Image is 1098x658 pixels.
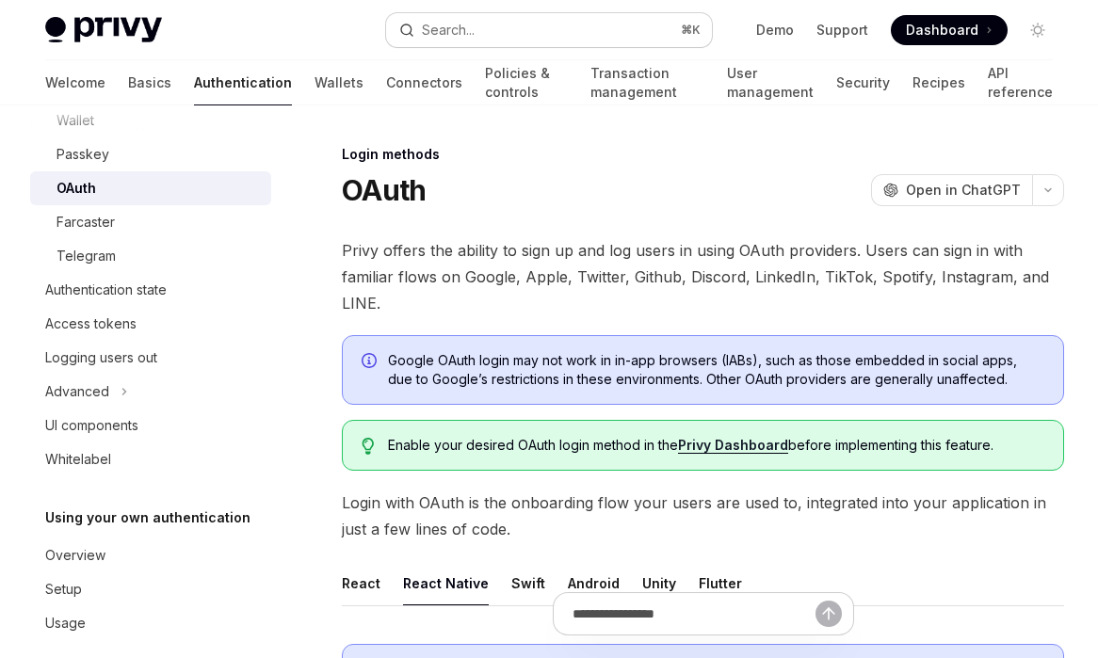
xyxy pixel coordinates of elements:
a: Whitelabel [30,442,271,476]
a: Security [836,60,890,105]
div: OAuth [57,177,96,200]
span: Enable your desired OAuth login method in the before implementing this feature. [388,436,1044,455]
a: Support [816,21,868,40]
a: Farcaster [30,205,271,239]
button: React [342,561,380,605]
div: Logging users out [45,346,157,369]
a: Logging users out [30,341,271,375]
a: UI components [30,409,271,442]
button: React Native [403,561,489,605]
div: UI components [45,414,138,437]
a: Telegram [30,239,271,273]
a: Setup [30,572,271,606]
div: Access tokens [45,313,137,335]
a: Recipes [912,60,965,105]
a: Overview [30,538,271,572]
div: Farcaster [57,211,115,233]
a: Wallets [315,60,363,105]
a: Usage [30,606,271,640]
h1: OAuth [342,173,426,207]
span: Dashboard [906,21,978,40]
a: Access tokens [30,307,271,341]
img: light logo [45,17,162,43]
a: Policies & controls [485,60,568,105]
div: Advanced [45,380,109,403]
button: Swift [511,561,545,605]
div: Telegram [57,245,116,267]
div: Search... [422,19,475,41]
div: Passkey [57,143,109,166]
h5: Using your own authentication [45,506,250,529]
a: OAuth [30,171,271,205]
a: Privy Dashboard [678,437,788,454]
div: Setup [45,578,82,601]
div: Overview [45,544,105,567]
button: Search...⌘K [386,13,712,47]
div: Authentication state [45,279,167,301]
button: Open in ChatGPT [871,174,1032,206]
svg: Info [362,353,380,372]
div: Login methods [342,145,1064,164]
a: Transaction management [590,60,704,105]
div: Usage [45,612,86,634]
a: Passkey [30,137,271,171]
a: Basics [128,60,171,105]
button: Flutter [699,561,742,605]
a: Connectors [386,60,462,105]
a: Dashboard [891,15,1008,45]
button: Unity [642,561,676,605]
a: Welcome [45,60,105,105]
a: API reference [988,60,1053,105]
div: Whitelabel [45,448,111,471]
button: Send message [815,601,842,627]
svg: Tip [362,438,375,455]
span: Login with OAuth is the onboarding flow your users are used to, integrated into your application ... [342,489,1064,542]
a: Authentication state [30,273,271,307]
span: Open in ChatGPT [906,181,1021,200]
a: Demo [756,21,794,40]
span: Privy offers the ability to sign up and log users in using OAuth providers. Users can sign in wit... [342,237,1064,316]
span: Google OAuth login may not work in in-app browsers (IABs), such as those embedded in social apps,... [388,351,1044,389]
span: ⌘ K [681,23,701,38]
a: Authentication [194,60,292,105]
a: User management [727,60,814,105]
button: Toggle dark mode [1023,15,1053,45]
button: Android [568,561,620,605]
